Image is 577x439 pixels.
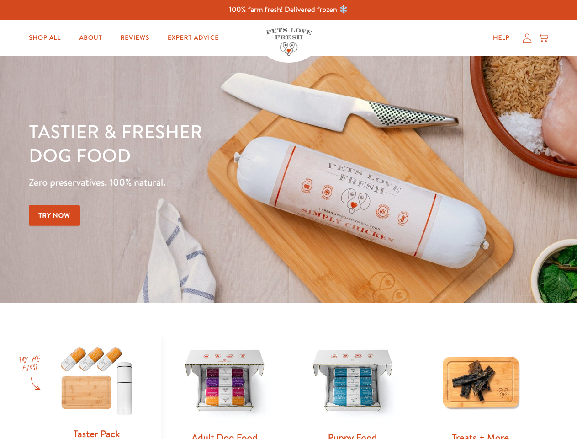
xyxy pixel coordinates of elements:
a: Try Now [29,205,80,226]
p: Zero preservatives. 100% natural. [29,174,375,191]
a: About [72,29,109,47]
a: Shop All [21,29,68,47]
h1: Tastier & fresher dog food [29,119,375,167]
a: Help [486,29,517,47]
a: Expert Advice [160,29,226,47]
img: Pets Love Fresh [266,28,312,56]
a: Reviews [113,29,156,47]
